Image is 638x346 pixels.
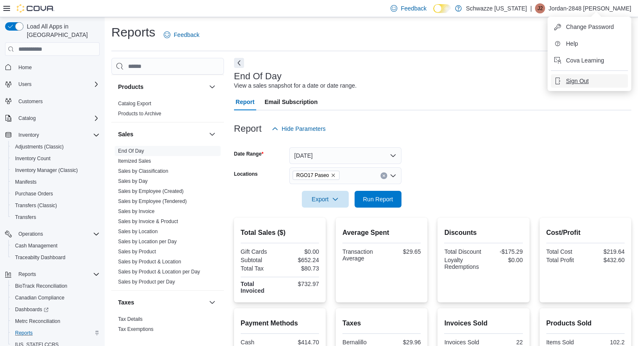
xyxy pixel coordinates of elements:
[118,268,200,275] span: Sales by Product & Location per Day
[118,158,151,164] a: Itemized Sales
[241,281,265,294] strong: Total Invoiced
[15,155,51,162] span: Inventory Count
[12,304,52,315] a: Dashboards
[355,191,401,208] button: Run Report
[289,147,401,164] button: [DATE]
[241,228,319,238] h2: Total Sales ($)
[207,129,217,139] button: Sales
[12,328,100,338] span: Reports
[551,54,628,67] button: Cova Learning
[118,101,151,107] a: Catalog Export
[12,241,100,251] span: Cash Management
[546,318,625,328] h2: Products Sold
[8,240,103,252] button: Cash Management
[18,81,31,88] span: Users
[342,228,421,238] h2: Average Spent
[118,326,154,333] span: Tax Exemptions
[12,281,100,291] span: BioTrack Reconciliation
[118,83,144,91] h3: Products
[444,257,482,270] div: Loyalty Redemptions
[15,242,57,249] span: Cash Management
[18,64,32,71] span: Home
[587,339,625,346] div: 102.2
[234,151,264,157] label: Date Range
[2,95,103,107] button: Customers
[15,130,100,140] span: Inventory
[268,120,329,137] button: Hide Parameters
[12,189,100,199] span: Purchase Orders
[12,316,100,326] span: Metrc Reconciliation
[234,81,357,90] div: View a sales snapshot for a date or date range.
[485,257,523,263] div: $0.00
[546,257,584,263] div: Total Profit
[546,339,584,346] div: Items Sold
[281,248,319,255] div: $0.00
[8,211,103,223] button: Transfers
[18,231,43,237] span: Operations
[566,23,614,31] span: Change Password
[485,248,523,255] div: -$175.29
[444,248,482,255] div: Total Discount
[15,96,46,107] a: Customers
[118,110,161,117] span: Products to Archive
[118,316,143,322] a: Tax Details
[118,239,177,245] a: Sales by Location per Day
[8,200,103,211] button: Transfers (Classic)
[587,257,625,263] div: $432.60
[12,316,64,326] a: Metrc Reconciliation
[551,74,628,88] button: Sign Out
[282,125,326,133] span: Hide Parameters
[390,172,396,179] button: Open list of options
[118,228,158,235] span: Sales by Location
[281,257,319,263] div: $652.24
[118,249,156,255] a: Sales by Product
[12,328,36,338] a: Reports
[587,248,625,255] div: $219.64
[548,3,631,13] p: Jordan-2848 [PERSON_NAME]
[118,326,154,332] a: Tax Exemptions
[466,3,527,13] p: Schwazze [US_STATE]
[444,318,522,328] h2: Invoices Sold
[118,259,181,265] a: Sales by Product & Location
[118,269,200,275] a: Sales by Product & Location per Day
[111,99,224,122] div: Products
[118,83,206,91] button: Products
[2,228,103,240] button: Operations
[17,4,54,13] img: Cova
[15,79,100,89] span: Users
[383,248,421,255] div: $29.65
[566,56,604,65] span: Cova Learning
[241,265,278,272] div: Total Tax
[118,316,143,323] span: Tax Details
[12,212,100,222] span: Transfers
[485,339,523,346] div: 22
[12,252,69,263] a: Traceabilty Dashboard
[118,111,161,117] a: Products to Archive
[241,339,278,346] div: Cash
[8,153,103,164] button: Inventory Count
[118,148,144,154] a: End Of Day
[2,61,103,73] button: Home
[111,24,155,41] h1: Reports
[118,100,151,107] span: Catalog Export
[118,218,178,225] span: Sales by Invoice & Product
[15,306,49,313] span: Dashboards
[241,318,319,328] h2: Payment Methods
[281,339,319,346] div: $414.70
[296,171,329,180] span: RGO17 Paseo
[15,179,36,185] span: Manifests
[111,314,224,338] div: Taxes
[12,252,100,263] span: Traceabilty Dashboard
[118,168,168,174] a: Sales by Classification
[8,164,103,176] button: Inventory Manager (Classic)
[15,294,64,301] span: Canadian Compliance
[18,132,39,138] span: Inventory
[293,171,340,180] span: RGO17 Paseo
[12,200,100,211] span: Transfers (Classic)
[8,292,103,304] button: Canadian Compliance
[12,153,100,164] span: Inventory Count
[15,283,67,289] span: BioTrack Reconciliation
[8,280,103,292] button: BioTrack Reconciliation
